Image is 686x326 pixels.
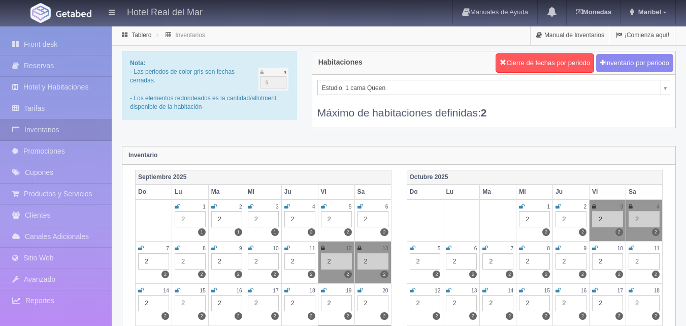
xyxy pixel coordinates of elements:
[346,288,351,293] small: 19
[592,253,623,270] div: 2
[235,312,242,320] label: 2
[542,312,550,320] label: 2
[284,253,315,270] div: 2
[127,5,203,18] h4: Hotel Real del Mar
[309,288,315,293] small: 18
[380,312,388,320] label: 2
[200,288,206,293] small: 15
[511,246,514,251] small: 7
[438,246,441,251] small: 5
[579,271,586,278] label: 2
[122,51,297,120] div: - Las periodos de color gris son fechas cerradas. - Los elementos redondeados es la cantidad/allo...
[433,271,440,278] label: 2
[276,204,279,210] small: 3
[309,246,315,251] small: 11
[138,295,169,311] div: 2
[248,295,279,311] div: 2
[581,288,586,293] small: 16
[629,211,660,227] div: 2
[172,185,208,199] th: Lu
[435,288,440,293] small: 12
[496,53,594,73] button: Cierre de fechas por periodo
[516,185,553,199] th: Mi
[236,288,242,293] small: 16
[547,246,550,251] small: 8
[198,312,206,320] label: 2
[576,8,611,16] b: Monedas
[130,60,146,67] b: Nota:
[410,295,441,311] div: 2
[380,228,388,236] label: 2
[128,152,157,159] strong: Inventario
[349,204,352,210] small: 5
[30,3,51,23] img: Getabed
[317,80,670,95] a: Estudio, 1 cama Queen
[357,295,388,311] div: 2
[136,170,391,185] th: Septiembre 2025
[583,204,586,210] small: 2
[273,288,278,293] small: 17
[636,8,662,16] span: Maribel
[615,271,623,278] label: 2
[433,312,440,320] label: 2
[161,271,169,278] label: 2
[138,253,169,270] div: 2
[553,185,590,199] th: Ju
[615,228,623,236] label: 2
[657,204,660,210] small: 4
[410,253,441,270] div: 2
[579,228,586,236] label: 2
[620,204,623,210] small: 3
[446,295,477,311] div: 2
[271,228,279,236] label: 1
[629,295,660,311] div: 2
[136,185,172,199] th: Do
[239,246,242,251] small: 9
[469,271,477,278] label: 2
[312,204,315,210] small: 4
[610,25,675,45] a: ¡Comienza aquí!
[281,185,318,199] th: Ju
[531,25,610,45] a: Manual de Inventarios
[198,228,206,236] label: 1
[344,312,352,320] label: 2
[407,170,663,185] th: Octubre 2025
[652,312,660,320] label: 2
[235,228,242,236] label: 1
[284,295,315,311] div: 2
[506,271,513,278] label: 2
[556,253,586,270] div: 2
[354,185,391,199] th: Sa
[519,253,550,270] div: 2
[469,312,477,320] label: 2
[166,246,169,251] small: 7
[322,80,657,96] span: Estudio, 1 cama Queen
[506,312,513,320] label: 2
[544,288,550,293] small: 15
[629,253,660,270] div: 2
[318,185,354,199] th: Vi
[161,312,169,320] label: 2
[245,185,281,199] th: Mi
[211,211,242,227] div: 2
[235,271,242,278] label: 2
[519,295,550,311] div: 2
[308,271,315,278] label: 2
[317,95,670,120] div: Máximo de habitaciones definidas:
[382,246,388,251] small: 13
[474,246,477,251] small: 6
[596,54,673,73] button: Inventario por periodo
[617,246,623,251] small: 10
[579,312,586,320] label: 2
[652,271,660,278] label: 2
[357,211,388,227] div: 2
[385,204,388,210] small: 6
[258,68,288,91] img: cutoff.png
[132,32,151,39] a: Tablero
[175,32,205,39] a: Inventarios
[556,211,586,227] div: 2
[211,295,242,311] div: 2
[248,253,279,270] div: 2
[321,295,352,311] div: 2
[446,253,477,270] div: 2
